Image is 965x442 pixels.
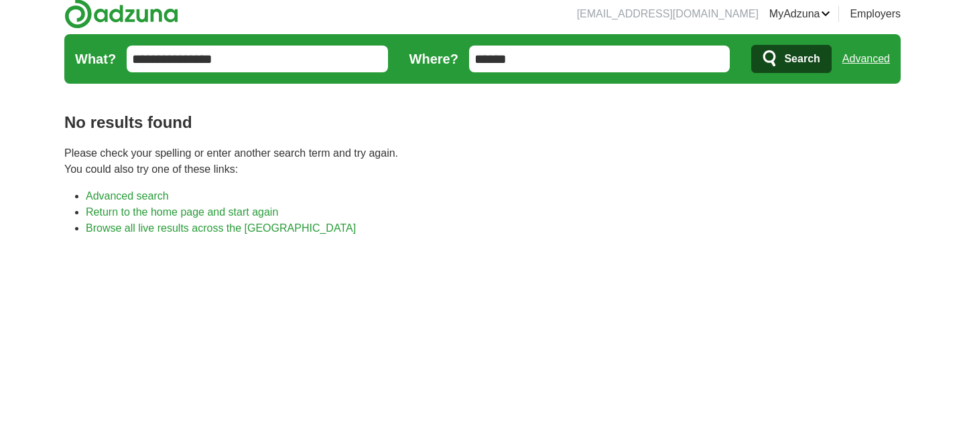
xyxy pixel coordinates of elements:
li: [EMAIL_ADDRESS][DOMAIN_NAME] [577,6,759,22]
button: Search [751,45,831,73]
a: MyAdzuna [769,6,831,22]
p: Please check your spelling or enter another search term and try again. You could also try one of ... [64,145,901,177]
a: Advanced search [86,190,169,202]
h1: No results found [64,110,901,135]
label: What? [75,49,116,69]
a: Browse all live results across the [GEOGRAPHIC_DATA] [86,222,356,234]
a: Advanced [842,46,890,72]
a: Employers [850,6,901,22]
a: Return to the home page and start again [86,206,278,218]
label: Where? [409,49,458,69]
span: Search [784,46,820,72]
